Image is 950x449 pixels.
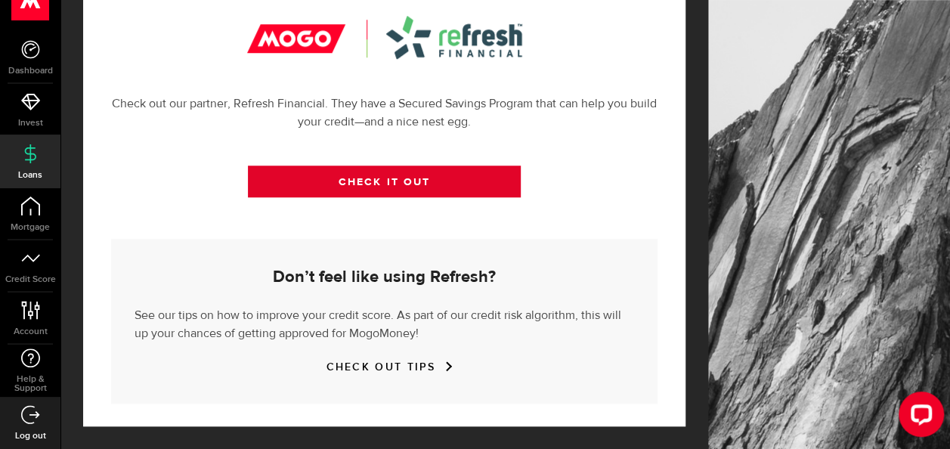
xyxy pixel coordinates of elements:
[135,303,634,343] p: See our tips on how to improve your credit score. As part of our credit risk algorithm, this will...
[326,361,442,373] a: CHECK OUT TIPS
[248,166,521,197] a: CHECK IT OUT
[111,95,658,132] p: Check out our partner, Refresh Financial. They have a Secured Savings Program that can help you b...
[135,268,634,286] h5: Don’t feel like using Refresh?
[887,386,950,449] iframe: LiveChat chat widget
